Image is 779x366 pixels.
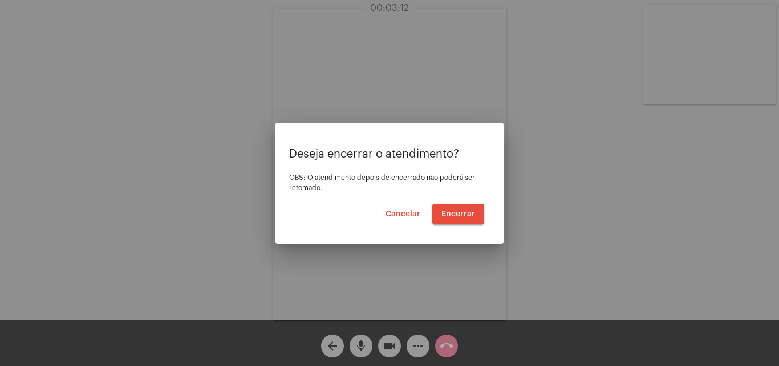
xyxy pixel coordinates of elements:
span: Encerrar [441,210,475,218]
button: Encerrar [432,204,484,224]
span: Cancelar [386,210,420,218]
p: Deseja encerrar o atendimento? [289,148,490,160]
button: Cancelar [376,204,429,224]
span: OBS: O atendimento depois de encerrado não poderá ser retomado. [289,174,475,191]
